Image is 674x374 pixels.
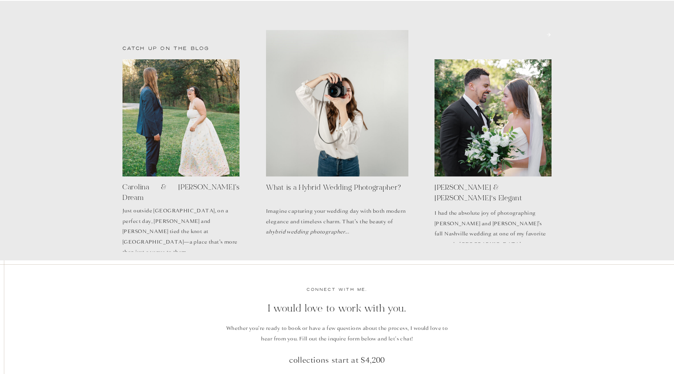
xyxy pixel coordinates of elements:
a: What is a Hybrid Wedding Photographer? [266,183,408,204]
h3: [PERSON_NAME] & [PERSON_NAME]’s Elegant Nashville Fall Wedding [435,183,552,204]
p: collections start at $4,200 [220,353,454,366]
a: Carolina & [PERSON_NAME]'s DreamWedding on the Farm [122,182,239,204]
p: Just outside [GEOGRAPHIC_DATA], on a perfect day, [PERSON_NAME] and [PERSON_NAME] tied the knot a... [122,206,239,252]
p: I had the absolute joy of photographing [PERSON_NAME] and [PERSON_NAME]’s fall Nashville wedding ... [435,208,552,243]
p: Whether you're ready to book or have a few questions about the process, I would love to hear from... [220,323,454,346]
a: [PERSON_NAME] & [PERSON_NAME]’s ElegantNashville Fall Wedding [435,183,552,204]
p: Connect with me. [220,286,454,294]
p: catch up on the blog [122,44,239,52]
i: hybrid wedding photographer [269,228,345,235]
p: Imagine capturing your wedding day with both modern elegance and timeless charm. That’s the beaut... [266,206,408,237]
p: I would love to work with you. [220,302,454,315]
h3: Carolina & [PERSON_NAME]'s Dream Wedding on the Farm [122,182,239,204]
